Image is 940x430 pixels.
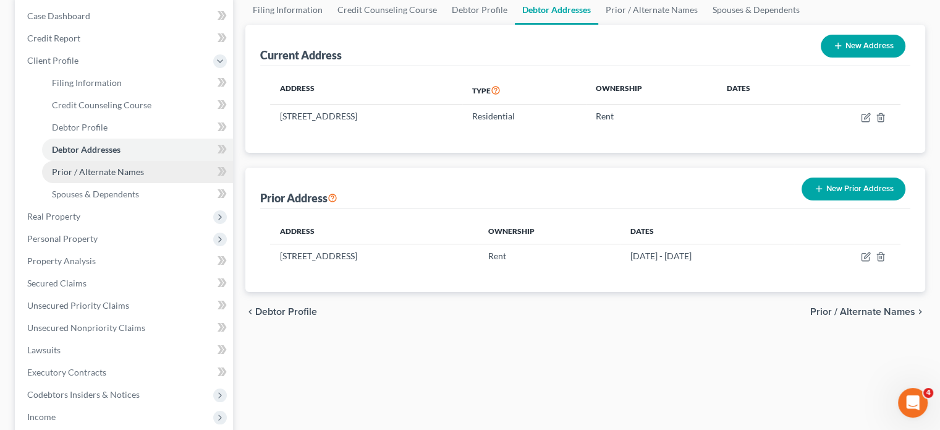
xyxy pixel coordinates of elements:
[52,122,108,132] span: Debtor Profile
[462,76,586,105] th: Type
[255,307,317,317] span: Debtor Profile
[42,161,233,183] a: Prior / Alternate Names
[923,388,933,398] span: 4
[810,307,925,317] button: Prior / Alternate Names chevron_right
[27,300,129,311] span: Unsecured Priority Claims
[260,48,342,62] div: Current Address
[270,219,478,244] th: Address
[620,244,794,267] td: [DATE] - [DATE]
[42,94,233,116] a: Credit Counseling Course
[462,105,586,128] td: Residential
[17,295,233,317] a: Unsecured Priority Claims
[260,191,337,205] div: Prior Address
[27,345,61,355] span: Lawsuits
[17,250,233,272] a: Property Analysis
[27,367,106,377] span: Executory Contracts
[898,388,928,418] iframe: Intercom live chat
[478,244,620,267] td: Rent
[27,322,145,333] span: Unsecured Nonpriority Claims
[245,307,255,317] i: chevron_left
[27,11,90,21] span: Case Dashboard
[27,233,98,244] span: Personal Property
[27,389,140,400] span: Codebtors Insiders & Notices
[802,178,905,200] button: New Prior Address
[27,33,80,43] span: Credit Report
[52,144,121,155] span: Debtor Addresses
[270,76,462,105] th: Address
[17,361,233,384] a: Executory Contracts
[42,183,233,205] a: Spouses & Dependents
[270,105,462,128] td: [STREET_ADDRESS]
[52,77,122,88] span: Filing Information
[42,72,233,94] a: Filing Information
[27,256,96,266] span: Property Analysis
[821,35,905,58] button: New Address
[27,55,78,66] span: Client Profile
[717,76,803,105] th: Dates
[810,307,915,317] span: Prior / Alternate Names
[27,278,87,288] span: Secured Claims
[586,105,717,128] td: Rent
[17,339,233,361] a: Lawsuits
[42,116,233,139] a: Debtor Profile
[27,411,56,422] span: Income
[17,5,233,27] a: Case Dashboard
[27,211,80,221] span: Real Property
[42,139,233,161] a: Debtor Addresses
[270,244,478,267] td: [STREET_ADDRESS]
[52,166,144,177] span: Prior / Alternate Names
[620,219,794,244] th: Dates
[17,272,233,295] a: Secured Claims
[245,307,317,317] button: chevron_left Debtor Profile
[586,76,717,105] th: Ownership
[17,317,233,339] a: Unsecured Nonpriority Claims
[915,307,925,317] i: chevron_right
[52,100,151,110] span: Credit Counseling Course
[17,27,233,49] a: Credit Report
[52,189,139,199] span: Spouses & Dependents
[478,219,620,244] th: Ownership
